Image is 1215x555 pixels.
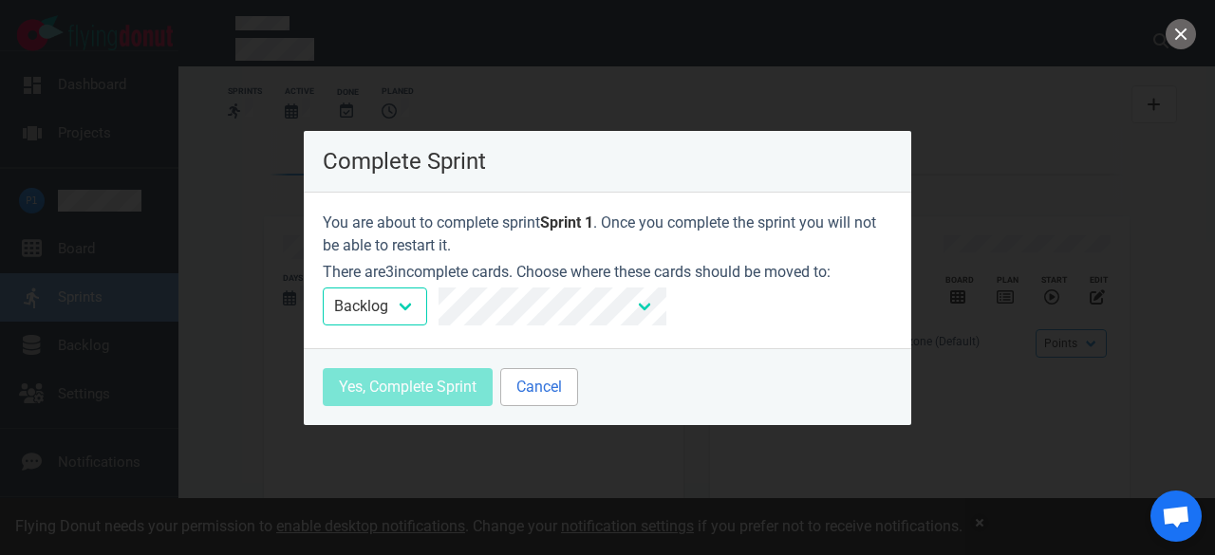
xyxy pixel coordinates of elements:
[540,213,593,231] strong: Sprint 1
[323,212,892,257] div: You are about to complete sprint . Once you complete the sprint you will not be able to restart it.
[500,368,578,406] button: Cancel
[323,368,493,406] button: Yes, Complete Sprint
[1166,19,1196,49] button: close
[1150,490,1202,542] div: Chat abierto
[323,261,892,284] div: There are 3 incomplete cards. Choose where these cards should be moved to:
[323,150,892,173] p: Complete Sprint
